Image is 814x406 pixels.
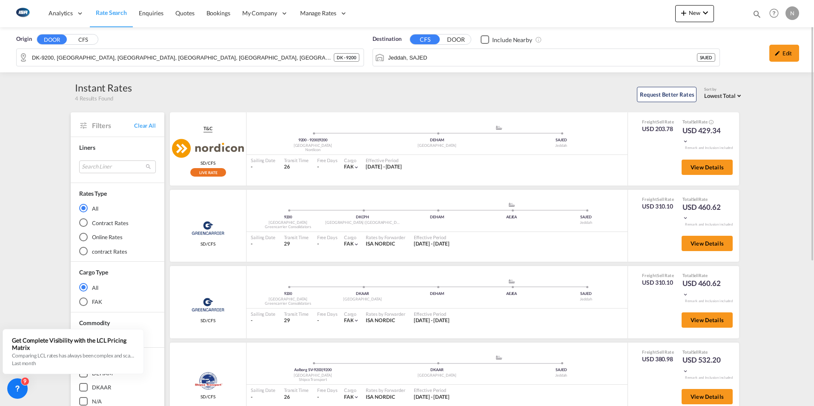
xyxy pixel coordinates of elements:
[284,163,309,171] div: 26
[242,9,277,17] span: My Company
[344,387,360,393] div: Cargo
[201,160,215,166] span: SD/CFS
[251,143,375,149] div: [GEOGRAPHIC_DATA]
[344,234,360,240] div: Cargo
[190,168,226,177] img: live-rate.svg
[139,9,163,17] span: Enquiries
[79,144,95,151] span: Liners
[785,6,799,20] div: N
[492,36,532,44] div: Include Nearby
[642,125,674,133] div: USD 203.78
[79,268,108,277] div: Cargo Type
[682,160,733,175] button: View Details
[251,234,275,240] div: Sailing Date
[366,317,405,324] div: ISA NORDIC
[318,137,319,142] span: |
[507,279,517,283] md-icon: assets/icons/custom/ship-fill.svg
[317,387,338,393] div: Free Days
[284,394,309,401] div: 26
[251,224,325,230] div: Greencarrier Consolidators
[49,9,73,17] span: Analytics
[400,214,474,220] div: DEHAM
[251,220,325,226] div: [GEOGRAPHIC_DATA]
[79,383,156,392] md-checkbox: DKAAR
[499,367,623,373] div: SAJED
[549,214,623,220] div: SAJED
[190,168,226,177] div: Rollable available
[752,9,762,22] div: icon-magnify
[657,349,664,355] span: Sell
[499,137,623,143] div: SAJED
[691,317,724,323] span: View Details
[284,214,292,219] span: 9200
[704,90,743,100] md-select: Select: Lowest Total
[79,233,156,241] md-radio-button: Online Rates
[79,204,156,212] md-radio-button: All
[679,222,739,227] div: Remark and Inclusion included
[201,394,215,400] span: SD/CFS
[549,220,623,226] div: Jeddah
[251,387,275,393] div: Sailing Date
[704,92,736,99] span: Lowest Total
[344,240,354,247] span: FAK
[679,9,711,16] span: New
[251,157,275,163] div: Sailing Date
[414,317,450,323] span: [DATE] - [DATE]
[414,394,450,400] span: [DATE] - [DATE]
[353,317,359,323] md-icon: icon-chevron-down
[375,373,499,378] div: [GEOGRAPHIC_DATA]
[317,394,319,401] div: -
[16,35,32,43] span: Origin
[344,157,360,163] div: Cargo
[189,294,227,315] img: Greencarrier Consolidators
[366,240,405,248] div: ISA NORDIC
[317,234,338,240] div: Free Days
[251,240,275,248] div: -
[494,126,504,130] md-icon: assets/icons/custom/ship-fill.svg
[92,397,102,405] div: N/A
[337,54,356,60] span: DK - 9200
[317,240,319,248] div: -
[317,157,338,163] div: Free Days
[400,291,474,297] div: DEHAM
[414,240,450,247] span: [DATE] - [DATE]
[96,9,127,16] span: Rate Search
[284,317,309,324] div: 29
[37,34,67,44] button: DOOR
[366,163,402,170] span: [DATE] - [DATE]
[697,53,716,62] div: SAJED
[535,36,542,43] md-icon: Unchecked: Ignores neighbouring ports when fetching rates.Checked : Includes neighbouring ports w...
[344,311,360,317] div: Cargo
[319,137,327,142] span: 9200
[366,387,405,393] div: Rates by Forwarder
[657,197,664,202] span: Sell
[642,355,674,363] div: USD 380.98
[642,278,674,287] div: USD 310.10
[317,317,319,324] div: -
[284,240,309,248] div: 29
[373,35,401,43] span: Destination
[75,94,113,102] span: 4 Results Found
[251,297,325,302] div: [GEOGRAPHIC_DATA]
[366,394,395,400] span: ISA NORDIC
[682,272,725,278] div: Total Rate
[774,50,780,56] md-icon: icon-pencil
[284,387,309,393] div: Transit Time
[682,202,725,223] div: USD 460.62
[474,291,549,297] div: AEJEA
[692,197,699,202] span: Sell
[767,6,785,21] div: Help
[201,317,215,323] span: SD/CFS
[682,312,733,328] button: View Details
[298,137,319,142] span: 9200 - 9200
[704,87,743,92] div: Sort by
[375,143,499,149] div: [GEOGRAPHIC_DATA]
[388,51,697,64] input: Search by Port
[414,311,450,317] div: Effective Period
[682,126,725,146] div: USD 429.34
[172,139,244,158] img: Nordicon
[251,394,275,401] div: -
[294,367,323,372] span: Aalborg SV-9200
[366,311,405,317] div: Rates by Forwarder
[682,196,725,202] div: Total Rate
